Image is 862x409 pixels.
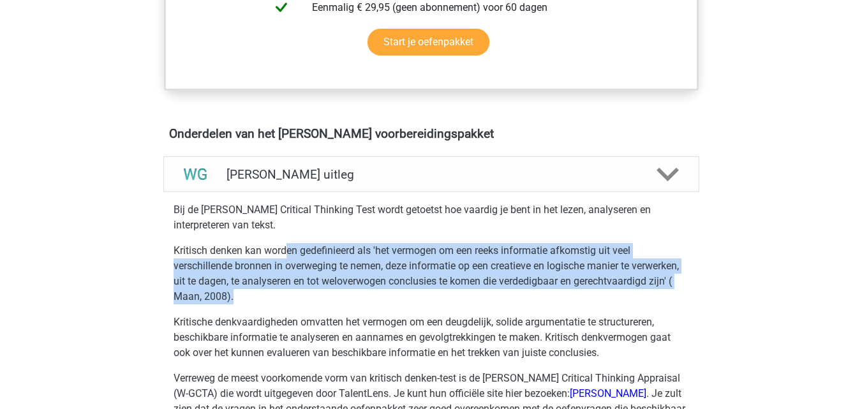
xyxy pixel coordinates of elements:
[174,315,689,361] p: Kritische denkvaardigheden omvatten het vermogen om een ​​deugdelijk, solide argumentatie te stru...
[174,202,689,233] p: Bij de [PERSON_NAME] Critical Thinking Test wordt getoetst hoe vaardig je bent in het lezen, anal...
[174,243,689,304] p: Kritisch denken kan worden gedefinieerd als 'het vermogen om een ​​reeks informatie afkomstig uit...
[169,126,694,141] h4: Onderdelen van het [PERSON_NAME] voorbereidingspakket
[179,158,212,191] img: watson glaser uitleg
[570,387,646,399] a: [PERSON_NAME]
[158,156,704,192] a: uitleg [PERSON_NAME] uitleg
[368,29,489,56] a: Start je oefenpakket
[227,167,636,182] h4: [PERSON_NAME] uitleg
